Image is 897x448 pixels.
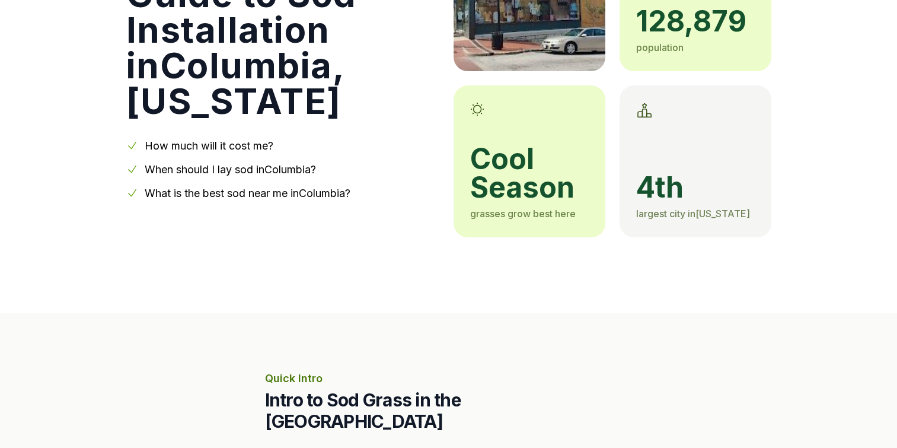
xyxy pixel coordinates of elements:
[636,7,755,36] span: 128,879
[636,208,750,220] span: largest city in [US_STATE]
[145,187,350,199] a: What is the best sod near me inColumbia?
[470,208,576,220] span: grasses grow best here
[145,139,273,152] a: How much will it cost me?
[265,370,633,387] p: Quick Intro
[636,173,755,202] span: 4th
[265,389,633,432] h2: Intro to Sod Grass in the [GEOGRAPHIC_DATA]
[636,42,684,53] span: population
[470,145,589,202] span: cool season
[145,163,316,176] a: When should I lay sod inColumbia?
